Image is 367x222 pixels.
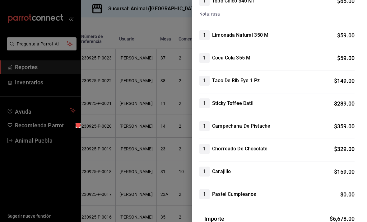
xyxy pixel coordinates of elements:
[334,168,355,175] span: $ 159.00
[199,122,210,130] span: 1
[199,191,210,198] span: 1
[212,54,252,62] h4: Coca Cola 355 Ml
[199,77,210,84] span: 1
[199,168,210,175] span: 1
[199,12,220,17] span: Nota: rusa
[334,100,355,107] span: $ 289.00
[199,100,210,107] span: 1
[212,31,270,39] h4: Limonada Natural 350 Ml
[330,215,355,222] span: $ 6,678.00
[212,191,256,198] h4: Pastel Cumpleanos
[212,77,260,84] h4: Taco De Rib Eye 1 Pz
[212,122,270,130] h4: Campechana De Pistache
[340,191,355,198] span: $ 0.00
[334,123,355,130] span: $ 359.00
[212,145,267,153] h4: Chorreado De Chocolate
[334,146,355,152] span: $ 329.00
[199,31,210,39] span: 1
[199,54,210,62] span: 1
[334,78,355,84] span: $ 149.00
[212,100,253,107] h4: Sticky Toffee Datil
[199,145,210,153] span: 1
[337,32,355,39] span: $ 59.00
[337,55,355,61] span: $ 59.00
[212,168,231,175] h4: Carajillo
